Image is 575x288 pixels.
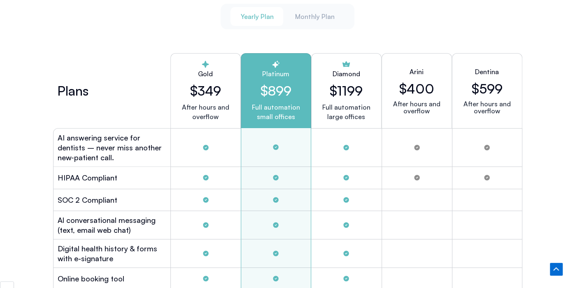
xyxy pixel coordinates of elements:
span: Yearly Plan [240,12,273,21]
h2: Gold [177,69,234,79]
h2: Platinum [248,69,304,79]
h2: $1199 [330,83,363,98]
h2: Online booking tool [58,274,124,283]
h2: Diamond [333,69,360,79]
h2: Al conversational messaging (text, email web chat) [58,215,166,235]
h2: Digital health history & forms with e-signature [58,244,166,263]
h2: $899 [248,83,304,98]
h2: $349 [177,83,234,98]
p: After hours and overflow [177,103,234,122]
h2: SOC 2 Compliant [58,195,117,205]
p: Full automation small offices [248,103,304,122]
p: Full automation large offices [322,103,370,122]
h2: Plans [57,86,88,96]
h2: $599 [472,81,503,96]
h2: Arini [410,67,424,77]
h2: Dentina [475,67,499,77]
span: Monthly Plan [295,12,334,21]
p: After hours and overflow [389,101,445,115]
h2: AI answering service for dentists – never miss another new‑patient call. [58,133,166,162]
h2: HIPAA Compliant [58,173,117,183]
h2: $400 [399,81,434,96]
p: After hours and overflow [459,101,515,115]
